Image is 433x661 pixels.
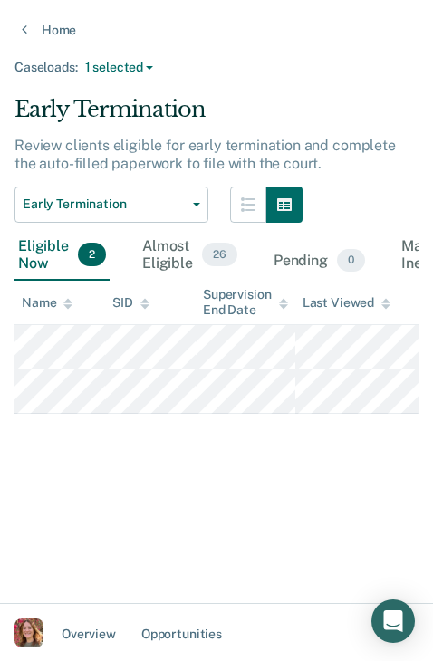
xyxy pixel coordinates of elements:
div: Open Intercom Messenger [371,599,415,643]
div: Name [22,295,72,311]
div: Almost Eligible26 [139,230,241,281]
p: Review clients eligible for early termination and complete the auto-filled paperwork to file with... [14,137,396,171]
div: Caseloads: [14,60,419,75]
div: Pending0 [270,242,369,282]
span: 0 [337,249,365,273]
div: Supervision End Date [203,287,288,318]
div: SID [112,295,149,311]
button: 1 selected [78,60,160,75]
span: Early Termination [23,196,186,212]
span: 2 [78,243,106,266]
button: Early Termination [14,187,208,223]
div: Last Viewed [303,295,390,311]
div: Early Termination [14,97,419,138]
span: 26 [202,243,237,266]
div: Eligible Now2 [14,230,110,281]
a: Home [22,22,411,38]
